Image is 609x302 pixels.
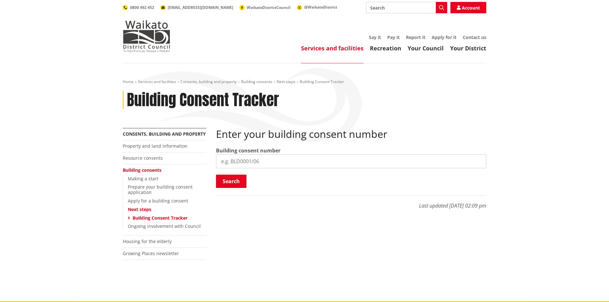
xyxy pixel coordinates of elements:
[300,79,344,84] span: Building Consent Tracker
[369,34,381,40] a: Say it
[216,128,486,140] h2: Enter your building consent number
[168,5,233,10] span: [EMAIL_ADDRESS][DOMAIN_NAME]
[277,79,295,84] a: Next steps
[123,143,187,149] a: Property and land information
[138,79,176,84] a: Services and facilities
[123,79,486,85] nav: breadcrumb
[408,44,444,52] a: Your Council
[366,2,447,13] input: Search input
[128,198,188,204] a: Apply for a building consent
[450,44,486,52] a: Your District
[387,34,400,40] a: Pay it
[297,4,337,10] a: @WaikatoDistrict
[241,79,272,84] a: Building consents
[123,238,172,244] a: Housing for the elderly
[123,79,134,84] a: Home
[216,175,246,188] button: Search
[216,195,486,209] p: Last updated [DATE] 02:09 pm
[128,176,158,182] a: Making a start
[123,167,161,173] a: Building consents
[123,250,179,256] a: Growing Places newsletter
[463,34,486,40] a: Contact us
[180,79,237,84] a: Consents, building and property
[130,5,154,10] span: 0800 492 452
[216,147,280,154] label: Building consent number
[123,5,154,10] a: 0800 492 452
[133,215,187,221] a: Building Consent Tracker
[128,206,151,212] a: Next steps
[216,154,486,168] input: e.g. BLD0001/06
[432,34,456,40] a: Apply for it
[160,5,233,10] a: [EMAIL_ADDRESS][DOMAIN_NAME]
[301,44,363,52] a: Services and facilities
[304,4,337,10] span: @WaikatoDistrict
[128,223,201,229] a: Ongoing involvement with Council
[123,131,206,137] a: Consents, building and property
[127,91,279,109] h1: Building Consent Tracker
[370,44,401,52] a: Recreation
[123,155,163,161] a: Resource consents
[123,20,170,52] img: Waikato District Council - Te Kaunihera aa Takiwaa o Waikato
[406,34,425,40] a: Report it
[128,184,193,195] a: Prepare your building consent application
[247,5,291,10] span: WaikatoDistrictCouncil
[239,5,291,10] a: WaikatoDistrictCouncil
[450,2,486,13] a: Account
